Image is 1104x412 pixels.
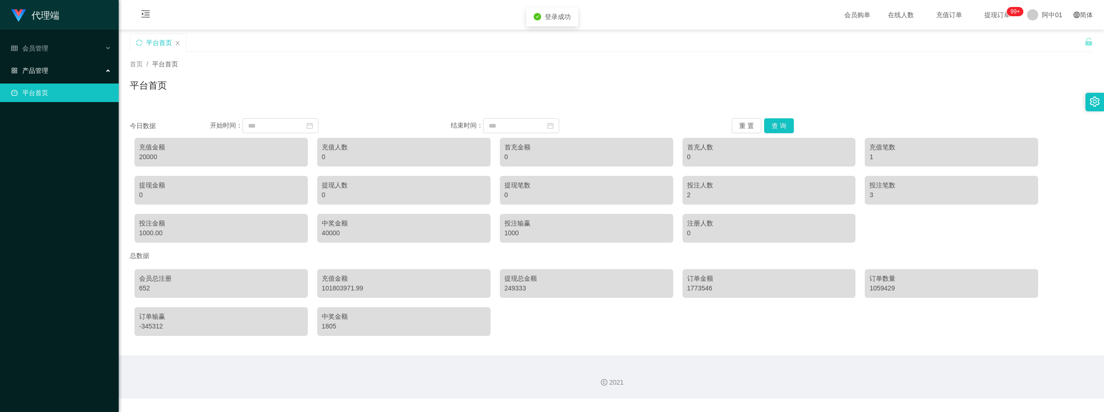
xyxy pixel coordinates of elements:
[139,312,303,322] div: 订单输赢
[139,322,303,331] div: -345312
[152,60,178,68] span: 平台首页
[687,274,851,283] div: 订单金额
[322,228,486,238] div: 40000
[687,283,851,293] div: 1773546
[1007,7,1023,16] sup: 1209
[139,219,303,228] div: 投注金额
[601,379,607,386] i: 图标： 版权所有
[687,190,851,200] div: 2
[1090,97,1100,107] i: 图标： 设置
[322,322,486,331] div: 1805
[869,274,1034,283] div: 订单数量
[451,122,483,129] span: 结束时间：
[504,219,669,228] div: 投注输赢
[139,152,303,162] div: 20000
[175,40,180,46] i: 图标： 关闭
[609,379,624,386] font: 2021
[687,152,851,162] div: 0
[322,283,486,293] div: 101803971.99
[869,283,1034,293] div: 1059429
[11,67,18,74] i: 图标： AppStore-O
[322,219,486,228] div: 中奖金额
[534,13,541,20] i: 图标：check-circle
[869,152,1034,162] div: 1
[130,0,161,30] i: 图标： menu-fold
[504,283,669,293] div: 249333
[11,45,18,51] i: 图标： table
[322,142,486,152] div: 充值人数
[139,142,303,152] div: 充值金额
[11,84,111,102] a: 图标： 仪表板平台首页
[687,219,851,228] div: 注册人数
[687,180,851,190] div: 投注人数
[504,190,669,200] div: 0
[764,118,794,133] button: 查 询
[306,122,313,129] i: 图标： 日历
[732,118,761,133] button: 重 置
[130,60,143,68] span: 首页
[504,180,669,190] div: 提现笔数
[687,228,851,238] div: 0
[136,39,142,46] i: 图标： 同步
[504,152,669,162] div: 0
[22,67,48,74] font: 产品管理
[11,11,59,19] a: 代理端
[1085,38,1093,46] i: 图标： 解锁
[139,283,303,293] div: 652
[545,13,571,20] span: 登录成功
[22,45,48,52] font: 会员管理
[139,190,303,200] div: 0
[32,0,59,30] h1: 代理端
[504,228,669,238] div: 1000
[322,190,486,200] div: 0
[504,142,669,152] div: 首充金额
[547,122,554,129] i: 图标： 日历
[322,312,486,322] div: 中奖金额
[504,274,669,283] div: 提现总金额
[139,274,303,283] div: 会员总注册
[1080,11,1093,19] font: 简体
[1073,12,1080,18] i: 图标： global
[130,247,1093,264] div: 总数据
[322,180,486,190] div: 提现人数
[888,11,914,19] font: 在线人数
[139,228,303,238] div: 1000.00
[210,122,242,129] span: 开始时间：
[984,11,1010,19] font: 提现订单
[869,180,1034,190] div: 投注笔数
[130,121,210,131] div: 今日数据
[139,180,303,190] div: 提现金额
[130,78,167,92] h1: 平台首页
[11,9,26,22] img: logo.9652507e.png
[322,152,486,162] div: 0
[687,142,851,152] div: 首充人数
[147,60,148,68] span: /
[869,190,1034,200] div: 3
[146,34,172,51] div: 平台首页
[869,142,1034,152] div: 充值笔数
[322,274,486,283] div: 充值金额
[936,11,962,19] font: 充值订单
